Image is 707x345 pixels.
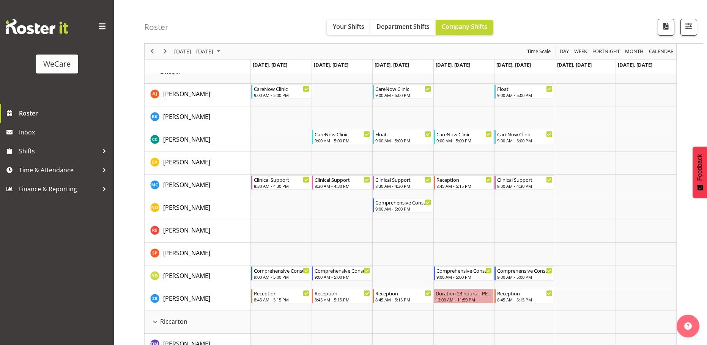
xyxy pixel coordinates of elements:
[434,289,494,303] div: Zephy Bennett"s event - Duration 23 hours - Zephy Bennett Begin From Thursday, October 9, 2025 at...
[251,175,311,190] div: Mary Childs"s event - Clinical Support Begin From Monday, October 6, 2025 at 8:30:00 AM GMT+13:00...
[375,198,431,206] div: Comprehensive Consult
[436,274,492,280] div: 9:00 AM - 5:00 PM
[497,267,553,274] div: Comprehensive Consult
[436,130,492,138] div: CareNow Clinic
[327,20,370,35] button: Your Shifts
[315,183,370,189] div: 8:30 AM - 4:30 PM
[254,267,309,274] div: Comprehensive Consult
[19,183,99,195] span: Finance & Reporting
[436,20,493,35] button: Company Shifts
[163,112,210,121] span: [PERSON_NAME]
[163,226,210,235] a: [PERSON_NAME]
[254,183,309,189] div: 8:30 AM - 4:30 PM
[373,289,433,303] div: Zephy Bennett"s event - Reception Begin From Wednesday, October 8, 2025 at 8:45:00 AM GMT+13:00 E...
[494,289,554,303] div: Zephy Bennett"s event - Reception Begin From Friday, October 10, 2025 at 8:45:00 AM GMT+13:00 End...
[251,289,311,303] div: Zephy Bennett"s event - Reception Begin From Monday, October 6, 2025 at 8:45:00 AM GMT+13:00 Ends...
[19,108,110,119] span: Roster
[254,274,309,280] div: 9:00 AM - 5:00 PM
[6,19,68,34] img: Rosterit website logo
[254,297,309,303] div: 8:45 AM - 5:15 PM
[434,130,494,144] div: Charlotte Courtney"s event - CareNow Clinic Begin From Thursday, October 9, 2025 at 9:00:00 AM GM...
[19,145,99,157] span: Shifts
[497,92,553,98] div: 9:00 AM - 5:00 PM
[145,152,251,175] td: Ena Advincula resource
[592,47,620,56] span: Fortnight
[494,175,554,190] div: Mary Childs"s event - Clinical Support Begin From Friday, October 10, 2025 at 8:30:00 AM GMT+13:0...
[436,61,470,68] span: [DATE], [DATE]
[436,137,492,144] div: 9:00 AM - 5:00 PM
[312,175,372,190] div: Mary Childs"s event - Clinical Support Begin From Tuesday, October 7, 2025 at 8:30:00 AM GMT+13:0...
[526,47,552,56] button: Time Scale
[145,243,251,265] td: Samantha Poultney resource
[163,135,210,144] a: [PERSON_NAME]
[373,84,433,99] div: Amy Johannsen"s event - CareNow Clinic Begin From Wednesday, October 8, 2025 at 9:00:00 AM GMT+13...
[658,19,674,36] button: Download a PDF of the roster according to the set date range.
[373,198,433,212] div: Natasha Ottley"s event - Comprehensive Consult Begin From Wednesday, October 8, 2025 at 9:00:00 A...
[147,47,157,56] button: Previous
[434,266,494,281] div: Yvonne Denny"s event - Comprehensive Consult Begin From Thursday, October 9, 2025 at 9:00:00 AM G...
[693,147,707,198] button: Feedback - Show survey
[145,84,251,106] td: Amy Johannsen resource
[254,289,309,297] div: Reception
[375,289,431,297] div: Reception
[557,61,592,68] span: [DATE], [DATE]
[624,47,645,56] button: Timeline Month
[160,47,170,56] button: Next
[497,183,553,189] div: 8:30 AM - 4:30 PM
[696,154,703,181] span: Feedback
[526,47,551,56] span: Time Scale
[254,85,309,92] div: CareNow Clinic
[315,137,370,144] div: 9:00 AM - 5:00 PM
[315,274,370,280] div: 9:00 AM - 5:00 PM
[375,176,431,183] div: Clinical Support
[145,197,251,220] td: Natasha Ottley resource
[591,47,621,56] button: Fortnight
[19,126,110,138] span: Inbox
[315,289,370,297] div: Reception
[333,22,364,31] span: Your Shifts
[618,61,652,68] span: [DATE], [DATE]
[312,266,372,281] div: Yvonne Denny"s event - Comprehensive Consult Begin From Tuesday, October 7, 2025 at 9:00:00 AM GM...
[624,47,644,56] span: Month
[315,176,370,183] div: Clinical Support
[370,20,436,35] button: Department Shifts
[497,137,553,144] div: 9:00 AM - 5:00 PM
[436,267,492,274] div: Comprehensive Consult
[163,181,210,189] span: [PERSON_NAME]
[375,92,431,98] div: 9:00 AM - 5:00 PM
[436,183,492,189] div: 8:45 AM - 5:15 PM
[648,47,675,56] button: Month
[159,44,172,59] div: next period
[145,288,251,311] td: Zephy Bennett resource
[573,47,588,56] span: Week
[315,130,370,138] div: CareNow Clinic
[145,106,251,129] td: Brian Ko resource
[145,311,251,334] td: Riccarton resource
[436,289,492,297] div: Duration 23 hours - [PERSON_NAME]
[145,220,251,243] td: Rachel Els resource
[145,265,251,288] td: Yvonne Denny resource
[173,47,214,56] span: [DATE] - [DATE]
[163,203,210,212] a: [PERSON_NAME]
[144,23,168,31] h4: Roster
[251,266,311,281] div: Yvonne Denny"s event - Comprehensive Consult Begin From Monday, October 6, 2025 at 9:00:00 AM GMT...
[573,47,589,56] button: Timeline Week
[314,61,348,68] span: [DATE], [DATE]
[375,183,431,189] div: 8:30 AM - 4:30 PM
[375,297,431,303] div: 8:45 AM - 5:15 PM
[163,294,210,303] span: [PERSON_NAME]
[173,47,224,56] button: October 2025
[172,44,225,59] div: October 06 - 12, 2025
[146,44,159,59] div: previous period
[251,84,311,99] div: Amy Johannsen"s event - CareNow Clinic Begin From Monday, October 6, 2025 at 9:00:00 AM GMT+13:00...
[375,130,431,138] div: Float
[375,206,431,212] div: 9:00 AM - 5:00 PM
[163,89,210,98] a: [PERSON_NAME]
[376,22,430,31] span: Department Shifts
[373,130,433,144] div: Charlotte Courtney"s event - Float Begin From Wednesday, October 8, 2025 at 9:00:00 AM GMT+13:00 ...
[163,248,210,258] a: [PERSON_NAME]
[436,176,492,183] div: Reception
